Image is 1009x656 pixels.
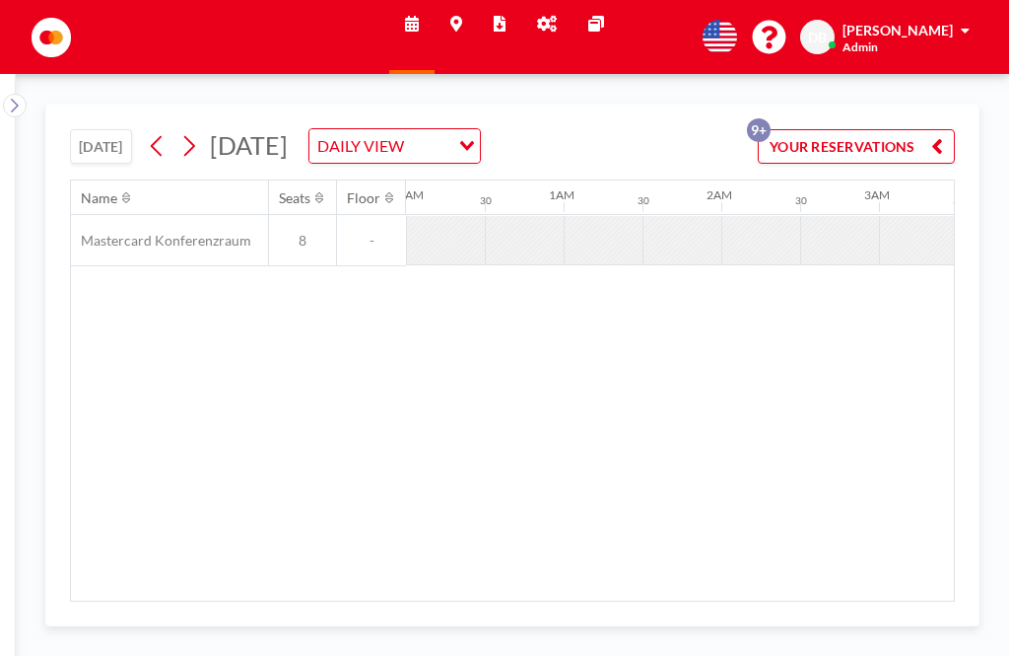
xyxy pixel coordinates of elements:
[313,133,408,159] span: DAILY VIEW
[480,194,492,207] div: 30
[81,189,117,207] div: Name
[953,194,965,207] div: 30
[706,187,732,202] div: 2AM
[795,194,807,207] div: 30
[864,187,890,202] div: 3AM
[309,129,480,163] div: Search for option
[279,189,310,207] div: Seats
[747,118,771,142] p: 9+
[70,129,132,164] button: [DATE]
[32,18,71,57] img: organization-logo
[758,129,955,164] button: YOUR RESERVATIONS9+
[842,39,878,54] span: Admin
[842,22,953,38] span: [PERSON_NAME]
[210,130,288,160] span: [DATE]
[808,29,827,46] span: DB
[638,194,649,207] div: 30
[391,187,424,202] div: 12AM
[549,187,574,202] div: 1AM
[269,232,336,250] span: 8
[410,133,447,159] input: Search for option
[71,232,251,250] span: Mastercard Konferenzraum
[347,189,380,207] div: Floor
[337,232,406,250] span: -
